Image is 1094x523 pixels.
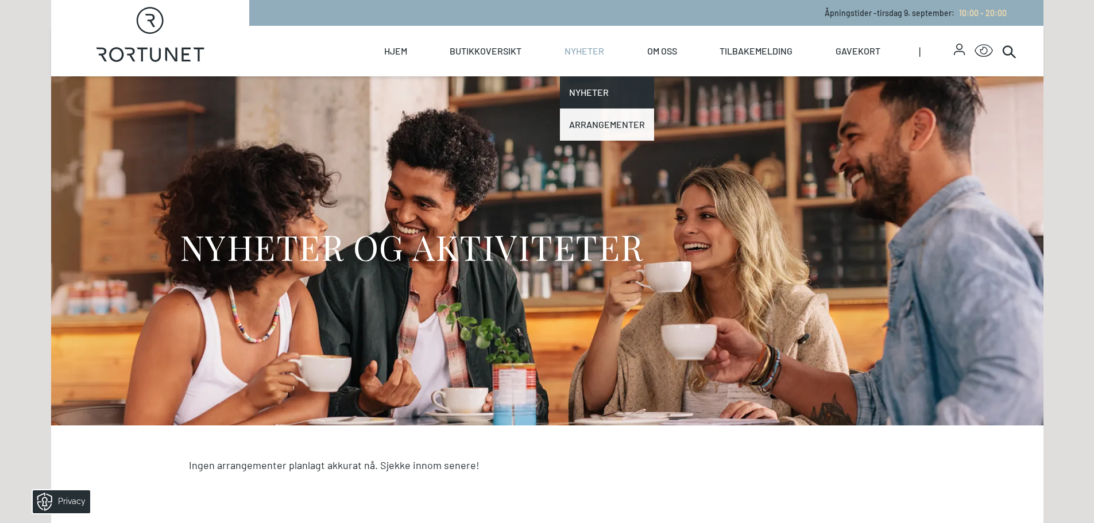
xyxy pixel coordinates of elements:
p: Åpningstider - tirsdag 9. september : [825,7,1007,19]
a: Nyheter [560,76,654,109]
p: Ingen arrangementer planlagt akkurat nå. Sjekke innom senere! [189,458,906,473]
a: Butikkoversikt [450,26,521,76]
span: 10:00 - 20:00 [959,8,1007,18]
h1: NYHETER OG AKTIVITETER [180,225,644,268]
a: Nyheter [565,26,604,76]
button: Open Accessibility Menu [975,42,993,60]
a: Arrangementer [560,109,654,141]
a: Om oss [647,26,677,76]
a: Gavekort [836,26,880,76]
iframe: Manage Preferences [11,486,105,517]
a: Hjem [384,26,407,76]
span: | [919,26,954,76]
a: Tilbakemelding [720,26,793,76]
a: 10:00 - 20:00 [954,8,1007,18]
